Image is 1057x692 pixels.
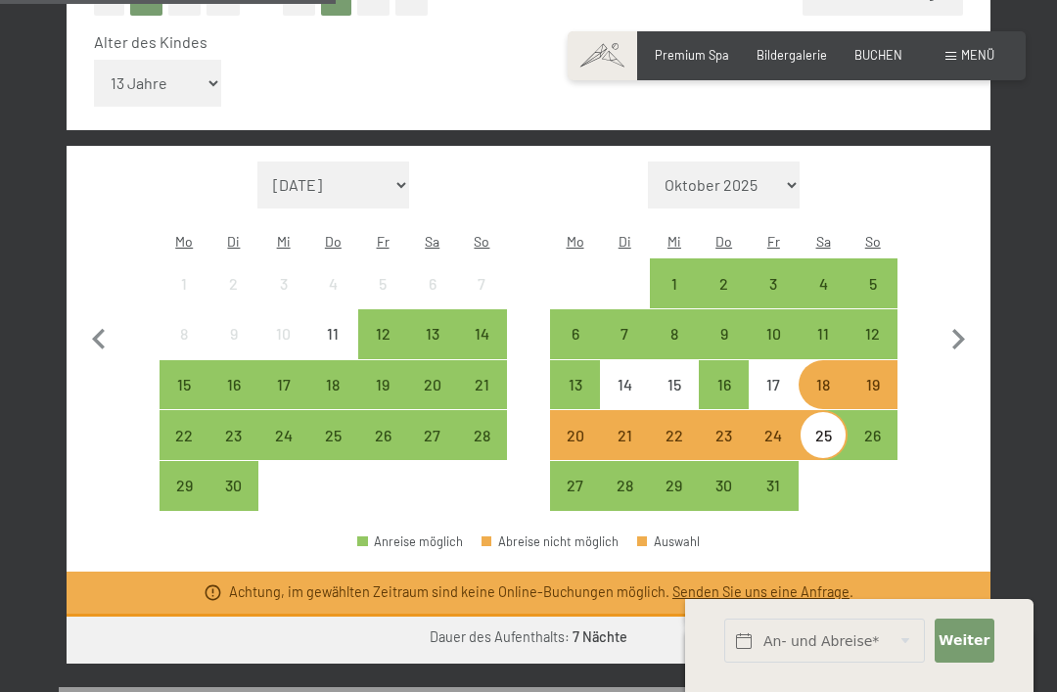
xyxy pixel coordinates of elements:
div: 12 [360,326,406,372]
div: Sun Sep 28 2025 [457,410,507,460]
div: 21 [602,428,648,474]
div: 7 [459,276,505,322]
div: Abreise nicht möglich [482,535,619,548]
div: Anreise nicht möglich [407,258,457,308]
div: 10 [260,326,306,372]
div: Thu Sep 04 2025 [308,258,358,308]
div: Auswahl [637,535,700,548]
abbr: Donnerstag [715,233,732,250]
div: Anreise möglich [160,360,209,410]
div: Mon Sep 01 2025 [160,258,209,308]
abbr: Dienstag [227,233,240,250]
div: Anreise möglich [699,309,749,359]
div: Anreise möglich [848,258,897,308]
div: 21 [459,377,505,423]
div: 6 [409,276,455,322]
div: 4 [801,276,847,322]
div: Tue Sep 16 2025 [209,360,259,410]
div: 5 [360,276,406,322]
abbr: Freitag [377,233,390,250]
div: Anreise nicht möglich [358,258,408,308]
div: 9 [211,326,257,372]
div: 9 [701,326,747,372]
div: 24 [751,428,797,474]
div: 4 [310,276,356,322]
div: Wed Sep 17 2025 [258,360,308,410]
div: Sat Oct 11 2025 [799,309,849,359]
div: 24 [260,428,306,474]
div: Sun Oct 05 2025 [848,258,897,308]
div: 23 [211,428,257,474]
div: Fri Oct 17 2025 [749,360,799,410]
div: Sat Oct 18 2025 [799,360,849,410]
div: 15 [161,377,207,423]
div: Achtung, im gewählten Zeitraum sind keine Online-Buchungen möglich. . [229,582,853,602]
div: Tue Oct 21 2025 [600,410,650,460]
div: Anreise möglich [600,410,650,460]
div: Anreise nicht möglich [600,360,650,410]
div: 2 [211,276,257,322]
a: Premium Spa [655,47,729,63]
div: Tue Sep 23 2025 [209,410,259,460]
div: Anreise nicht möglich [650,360,700,410]
div: Mon Oct 20 2025 [550,410,600,460]
button: Nächster Monat [938,161,979,512]
div: Thu Sep 25 2025 [308,410,358,460]
div: Anreise möglich [600,461,650,511]
div: Sat Sep 27 2025 [407,410,457,460]
div: Anreise möglich [308,410,358,460]
div: 23 [701,428,747,474]
div: Anreise möglich [550,360,600,410]
div: 20 [409,377,455,423]
div: 11 [310,326,356,372]
abbr: Mittwoch [667,233,681,250]
div: Alter des Kindes [94,31,946,53]
div: Anreise möglich [160,461,209,511]
div: 27 [552,478,598,524]
div: Anreise möglich [749,258,799,308]
div: Anreise möglich [699,410,749,460]
div: Fri Oct 31 2025 [749,461,799,511]
div: Anreise möglich [848,410,897,460]
div: Anreise möglich [550,309,600,359]
div: 11 [801,326,847,372]
div: 16 [701,377,747,423]
div: 22 [652,428,698,474]
div: Wed Sep 24 2025 [258,410,308,460]
div: Mon Oct 27 2025 [550,461,600,511]
a: Bildergalerie [757,47,827,63]
div: 13 [409,326,455,372]
div: 18 [310,377,356,423]
div: Anreise möglich [358,360,408,410]
div: 7 [602,326,648,372]
div: 12 [850,326,896,372]
div: Mon Sep 22 2025 [160,410,209,460]
div: Tue Oct 14 2025 [600,360,650,410]
div: Sat Sep 13 2025 [407,309,457,359]
button: Weiter [935,619,995,663]
div: Fri Oct 03 2025 [749,258,799,308]
div: Wed Sep 10 2025 [258,309,308,359]
div: 30 [701,478,747,524]
div: Anreise möglich [650,309,700,359]
div: 20 [552,428,598,474]
div: 6 [552,326,598,372]
div: 14 [602,377,648,423]
div: Anreise nicht möglich [258,258,308,308]
div: 16 [211,377,257,423]
div: Tue Oct 07 2025 [600,309,650,359]
div: Anreise möglich [358,410,408,460]
div: 1 [652,276,698,322]
div: 28 [602,478,648,524]
div: 13 [552,377,598,423]
abbr: Samstag [425,233,439,250]
div: Sun Oct 26 2025 [848,410,897,460]
abbr: Donnerstag [325,233,342,250]
div: Fri Sep 12 2025 [358,309,408,359]
div: Anreise möglich [457,309,507,359]
div: Sat Sep 06 2025 [407,258,457,308]
div: Anreise möglich [407,309,457,359]
div: Anreise nicht möglich [749,360,799,410]
div: 25 [801,428,847,474]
